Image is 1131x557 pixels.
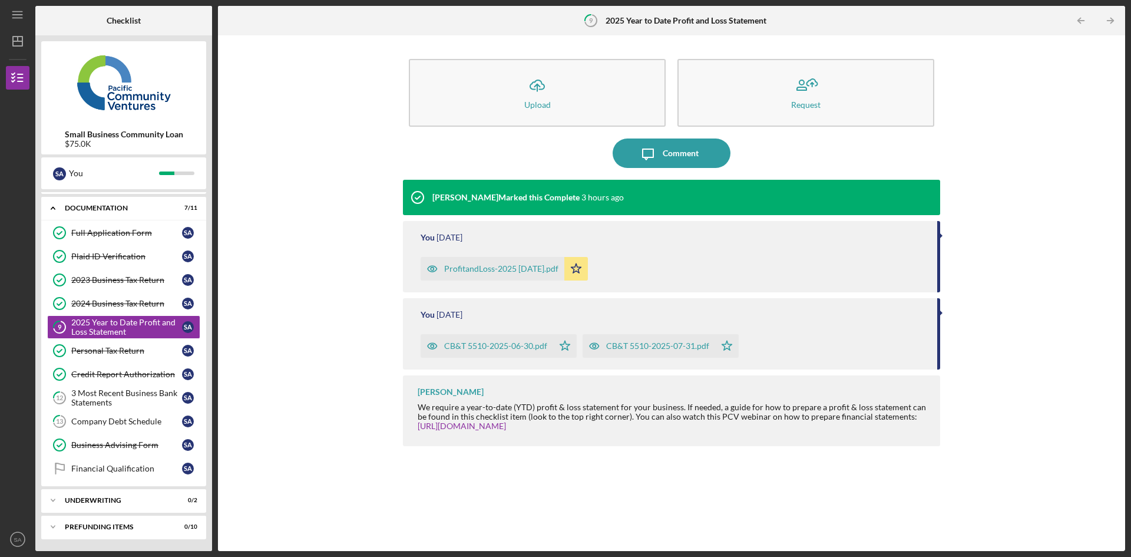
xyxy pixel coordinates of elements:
tspan: 12 [56,394,63,402]
button: ProfitandLoss-2025 [DATE].pdf [421,257,588,281]
div: S A [182,368,194,380]
a: Business Advising FormSA [47,433,200,457]
b: Small Business Community Loan [65,130,183,139]
div: S A [182,392,194,404]
div: CB&T 5510-2025-06-30.pdf [444,341,547,351]
div: CB&T 5510-2025-07-31.pdf [606,341,709,351]
div: S A [182,439,194,451]
a: Personal Tax ReturnSA [47,339,200,362]
button: Comment [613,139,730,168]
div: Plaid ID Verification [71,252,182,261]
div: ProfitandLoss-2025 [DATE].pdf [444,264,558,273]
div: Personal Tax Return [71,346,182,355]
button: Request [677,59,934,127]
div: Financial Qualification [71,464,182,473]
tspan: 9 [58,324,62,331]
div: 3 Most Recent Business Bank Statements [71,388,182,407]
b: Checklist [107,16,141,25]
div: S A [182,321,194,333]
div: Upload [524,100,551,109]
div: 2024 Business Tax Return [71,299,182,308]
div: S A [182,298,194,309]
button: CB&T 5510-2025-06-30.pdf [421,334,577,358]
div: [PERSON_NAME] Marked this Complete [432,193,580,202]
button: CB&T 5510-2025-07-31.pdf [583,334,739,358]
div: Company Debt Schedule [71,417,182,426]
div: S A [182,274,194,286]
div: You [421,310,435,319]
div: S A [182,416,194,427]
a: Credit Report AuthorizationSA [47,362,200,386]
a: Financial QualificationSA [47,457,200,480]
div: Business Advising Form [71,440,182,450]
div: Documentation [65,205,168,212]
div: 2023 Business Tax Return [71,275,182,285]
div: 7 / 11 [176,205,197,212]
a: 2023 Business Tax ReturnSA [47,268,200,292]
div: 0 / 2 [176,497,197,504]
div: Full Application Form [71,228,182,238]
a: 92025 Year to Date Profit and Loss StatementSA [47,315,200,339]
div: 0 / 10 [176,523,197,530]
img: Product logo [41,47,206,118]
time: 2025-09-09 23:58 [436,310,462,319]
div: S A [53,167,66,180]
a: [URL][DOMAIN_NAME] [418,421,506,431]
div: [PERSON_NAME] [418,387,484,397]
div: $75.0K [65,139,183,149]
div: S A [182,345,194,357]
tspan: 9 [589,17,593,24]
div: We require a year-to-date (YTD) profit & loss statement for your business. If needed, a guide for... [418,403,928,431]
a: 2024 Business Tax ReturnSA [47,292,200,315]
div: You [421,233,435,242]
a: Plaid ID VerificationSA [47,245,200,268]
div: S A [182,251,194,262]
div: S A [182,227,194,239]
div: Credit Report Authorization [71,370,182,379]
button: Upload [409,59,666,127]
div: 2025 Year to Date Profit and Loss Statement [71,318,182,337]
div: Underwriting [65,497,168,504]
time: 2025-09-09 23:59 [436,233,462,242]
button: SA [6,528,29,551]
tspan: 13 [56,418,63,426]
div: Prefunding Items [65,523,168,530]
a: 123 Most Recent Business Bank StatementsSA [47,386,200,410]
time: 2025-09-10 23:42 [581,193,624,202]
b: 2025 Year to Date Profit and Loss Statement [606,16,766,25]
div: Comment [663,139,699,168]
div: Request [791,100,821,109]
text: SA [14,536,22,543]
a: 13Company Debt ScheduleSA [47,410,200,433]
div: S A [182,463,194,474]
a: Full Application FormSA [47,221,200,245]
div: You [69,163,159,183]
